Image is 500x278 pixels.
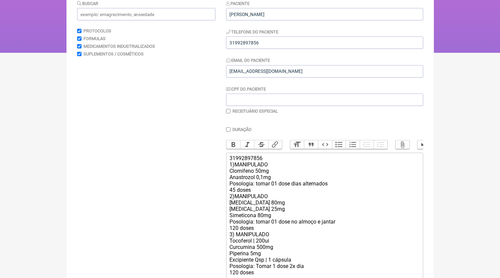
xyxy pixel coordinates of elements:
button: Increase Level [373,140,387,149]
label: Duração [232,127,252,132]
label: Paciente [226,1,250,6]
button: Heading [290,140,304,149]
label: Formulas [84,36,106,41]
label: Protocolos [84,28,111,33]
button: Attach Files [395,140,409,149]
button: Undo [418,140,432,149]
label: Telefone do Paciente [226,29,279,34]
button: Italic [240,140,254,149]
label: CPF do Paciente [226,87,266,92]
label: Email do Paciente [226,58,270,63]
button: Numbers [346,140,360,149]
div: 31992897856 1)MANIPULADO Clomifeno 50mg Anastrozol 0,1mg Posologia: tomar 01 dose dias alternados... [229,155,419,276]
button: Bold [226,140,240,149]
label: Suplementos / Cosméticos [84,51,144,56]
label: Buscar [77,1,99,6]
input: exemplo: emagrecimento, ansiedade [77,8,215,20]
button: Quote [304,140,318,149]
label: Medicamentos Industrializados [84,44,155,49]
label: Receituário Especial [232,109,278,114]
button: Decrease Level [360,140,374,149]
button: Strikethrough [254,140,268,149]
button: Bullets [332,140,346,149]
button: Code [318,140,332,149]
button: Link [268,140,282,149]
